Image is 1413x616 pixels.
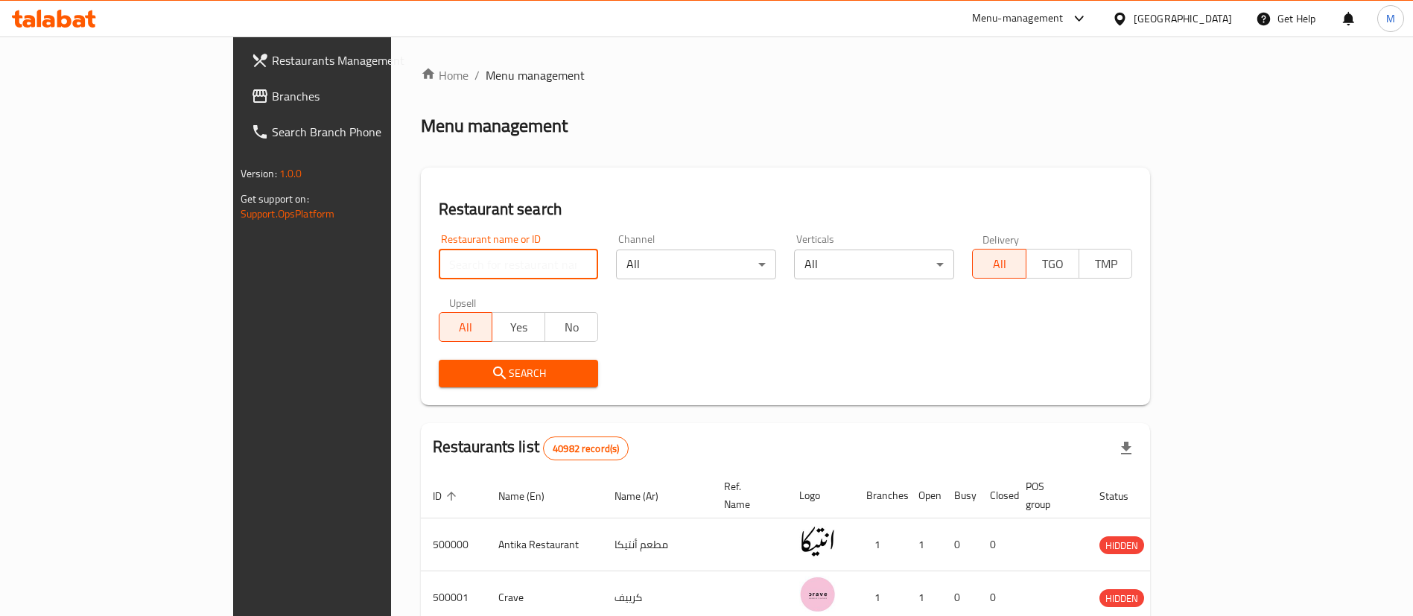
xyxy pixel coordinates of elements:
span: HIDDEN [1099,590,1144,607]
img: Crave [799,576,836,613]
span: Status [1099,487,1148,505]
div: Menu-management [972,10,1064,28]
th: Closed [978,473,1014,518]
th: Branches [854,473,906,518]
span: TMP [1085,253,1126,275]
label: Delivery [982,234,1020,244]
span: Search Branch Phone [272,123,457,141]
span: Search [451,364,587,383]
td: 1 [854,518,906,571]
th: Busy [942,473,978,518]
span: Name (Ar) [615,487,678,505]
span: 40982 record(s) [544,442,628,456]
button: No [544,312,598,342]
th: Open [906,473,942,518]
div: HIDDEN [1099,589,1144,607]
span: Restaurants Management [272,51,457,69]
h2: Restaurants list [433,436,629,460]
button: All [439,312,492,342]
div: All [794,250,954,279]
span: All [979,253,1020,275]
td: Antika Restaurant [486,518,603,571]
span: No [551,317,592,338]
li: / [474,66,480,84]
span: 1.0.0 [279,164,302,183]
button: TMP [1079,249,1132,279]
span: TGO [1032,253,1073,275]
h2: Restaurant search [439,198,1133,220]
span: ID [433,487,461,505]
span: Ref. Name [724,477,769,513]
span: Version: [241,164,277,183]
span: Name (En) [498,487,564,505]
th: Logo [787,473,854,518]
button: TGO [1026,249,1079,279]
span: Branches [272,87,457,105]
span: Yes [498,317,539,338]
span: All [445,317,486,338]
button: Yes [492,312,545,342]
div: HIDDEN [1099,536,1144,554]
div: Export file [1108,431,1144,466]
label: Upsell [449,297,477,308]
div: [GEOGRAPHIC_DATA] [1134,10,1232,27]
span: Menu management [486,66,585,84]
td: 0 [978,518,1014,571]
a: Search Branch Phone [239,114,469,150]
span: Get support on: [241,189,309,209]
div: All [616,250,776,279]
div: Total records count [543,436,629,460]
button: All [972,249,1026,279]
span: M [1386,10,1395,27]
span: HIDDEN [1099,537,1144,554]
td: 1 [906,518,942,571]
input: Search for restaurant name or ID.. [439,250,599,279]
td: 0 [942,518,978,571]
td: مطعم أنتيكا [603,518,712,571]
img: Antika Restaurant [799,523,836,560]
a: Branches [239,78,469,114]
a: Restaurants Management [239,42,469,78]
h2: Menu management [421,114,568,138]
span: POS group [1026,477,1070,513]
a: Support.OpsPlatform [241,204,335,223]
button: Search [439,360,599,387]
nav: breadcrumb [421,66,1151,84]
